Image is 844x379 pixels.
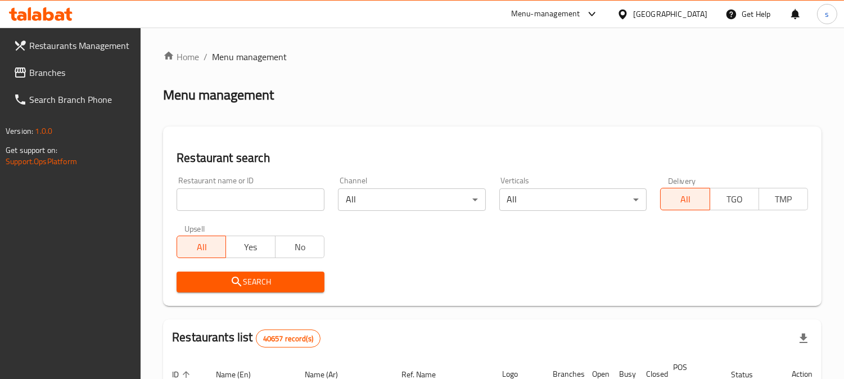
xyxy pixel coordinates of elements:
a: Support.OpsPlatform [6,154,77,169]
button: TMP [759,188,808,210]
h2: Restaurants list [172,329,321,348]
span: s [825,8,829,20]
span: Menu management [212,50,287,64]
div: All [499,188,647,211]
button: Yes [225,236,275,258]
a: Home [163,50,199,64]
div: Export file [790,325,817,352]
button: All [177,236,226,258]
button: All [660,188,710,210]
button: Search [177,272,324,292]
label: Delivery [668,177,696,184]
span: Restaurants Management [29,39,132,52]
span: TMP [764,191,804,207]
div: [GEOGRAPHIC_DATA] [633,8,707,20]
span: All [665,191,705,207]
button: TGO [710,188,759,210]
span: 40657 record(s) [256,333,320,344]
label: Upsell [184,224,205,232]
span: Branches [29,66,132,79]
button: No [275,236,324,258]
span: No [280,239,320,255]
span: Version: [6,124,33,138]
span: Search [186,275,315,289]
a: Restaurants Management [4,32,141,59]
span: Yes [231,239,270,255]
input: Search for restaurant name or ID.. [177,188,324,211]
h2: Menu management [163,86,274,104]
div: Menu-management [511,7,580,21]
nav: breadcrumb [163,50,822,64]
span: All [182,239,222,255]
li: / [204,50,207,64]
a: Branches [4,59,141,86]
h2: Restaurant search [177,150,808,166]
span: Get support on: [6,143,57,157]
span: 1.0.0 [35,124,52,138]
span: Search Branch Phone [29,93,132,106]
a: Search Branch Phone [4,86,141,113]
div: All [338,188,486,211]
span: TGO [715,191,755,207]
div: Total records count [256,330,321,348]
